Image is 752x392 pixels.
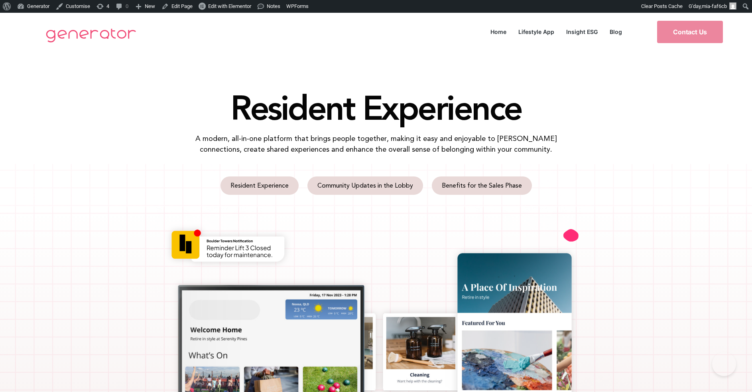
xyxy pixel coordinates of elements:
p: A modern, all-in-one platform that brings people together, making it easy and enjoyable to [PERSO... [183,133,569,154]
a: Home [484,26,512,37]
span: Edit with Elementor [208,3,251,9]
a: Benefits for the Sales Phase [432,176,532,195]
span: mia-faf6cb [702,3,727,9]
nav: Menu [484,26,628,37]
span: Community Updates in the Lobby [317,182,413,189]
a: Blog [604,26,628,37]
a: Insight ESG [560,26,604,37]
span: Contact Us [673,29,707,35]
a: Resident Experience [220,176,299,195]
span: Benefits for the Sales Phase [442,182,522,189]
a: Community Updates in the Lobby [307,176,423,195]
a: Lifestyle App [512,26,560,37]
iframe: Toggle Customer Support [712,352,736,376]
a: Contact Us [657,21,723,43]
span: Resident Experience [230,182,289,189]
h1: Resident Experience [149,91,603,125]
